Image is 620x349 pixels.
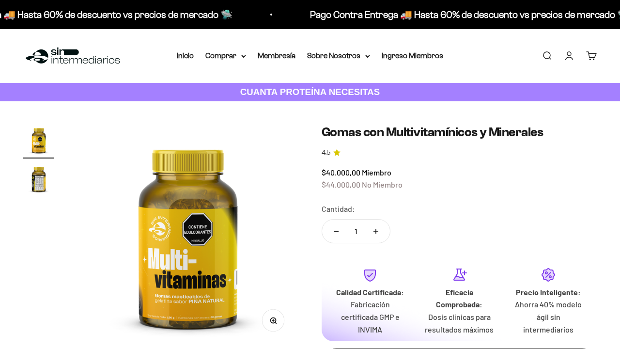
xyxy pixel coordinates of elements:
[362,168,391,177] span: Miembro
[336,287,404,297] strong: Calidad Certificada:
[23,163,54,197] button: Ir al artículo 2
[205,49,246,62] summary: Comprar
[322,203,355,215] label: Cantidad:
[177,51,194,60] a: Inicio
[322,147,330,158] span: 4.5
[322,125,597,140] h1: Gomas con Multivitamínicos y Minerales
[362,220,390,243] button: Aumentar cantidad
[511,298,585,335] p: Ahorra 40% modelo ágil sin intermediarios
[258,51,295,60] a: Membresía
[322,180,360,189] span: $44.000,00
[77,125,298,346] img: Gomas con Multivitamínicos y Minerales
[436,287,482,309] strong: Eficacia Comprobada:
[23,125,54,159] button: Ir al artículo 1
[322,220,350,243] button: Reducir cantidad
[23,125,54,156] img: Gomas con Multivitamínicos y Minerales
[333,298,407,335] p: Fabricación certificada GMP e INVIMA
[516,287,581,297] strong: Precio Inteligente:
[382,51,443,60] a: Ingreso Miembros
[240,87,380,97] strong: CUANTA PROTEÍNA NECESITAS
[422,311,496,335] p: Dosis clínicas para resultados máximos
[362,180,403,189] span: No Miembro
[322,168,360,177] span: $40.000,00
[23,163,54,194] img: Gomas con Multivitamínicos y Minerales
[307,49,370,62] summary: Sobre Nosotros
[322,147,597,158] a: 4.54.5 de 5.0 estrellas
